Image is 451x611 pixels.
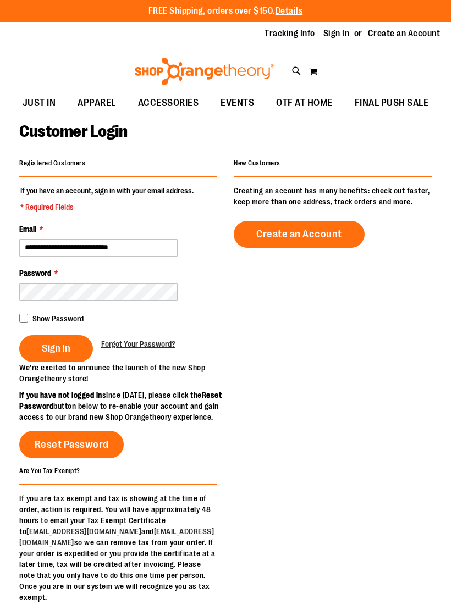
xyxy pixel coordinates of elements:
[19,335,93,362] button: Sign In
[12,91,67,116] a: JUST IN
[78,91,116,115] span: APPAREL
[148,5,303,18] p: FREE Shipping, orders over $150.
[355,91,429,115] span: FINAL PUSH SALE
[42,342,70,354] span: Sign In
[265,27,315,40] a: Tracking Info
[19,466,80,474] strong: Are You Tax Exempt?
[19,493,217,603] p: If you are tax exempt and tax is showing at the time of order, action is required. You will have ...
[276,6,303,16] a: Details
[35,438,109,451] span: Reset Password
[26,527,141,536] a: [EMAIL_ADDRESS][DOMAIN_NAME]
[234,185,432,207] p: Creating an account has many benefits: check out faster, keep more than one address, track orders...
[101,338,175,349] a: Forgot Your Password?
[256,228,342,240] span: Create an Account
[133,58,276,85] img: Shop Orangetheory
[234,159,280,167] strong: New Customers
[276,91,333,115] span: OTF AT HOME
[19,185,195,213] legend: If you have an account, sign in with your email address.
[32,314,84,323] span: Show Password
[19,390,226,423] p: since [DATE], please click the button below to re-enable your account and gain access to our bran...
[210,91,265,116] a: EVENTS
[19,159,85,167] strong: Registered Customers
[344,91,440,116] a: FINAL PUSH SALE
[138,91,199,115] span: ACCESSORIES
[19,225,36,234] span: Email
[19,391,222,410] strong: Reset Password
[221,91,254,115] span: EVENTS
[19,269,51,277] span: Password
[23,91,56,115] span: JUST IN
[19,362,226,384] p: We’re excited to announce the launch of the new Shop Orangetheory store!
[368,27,441,40] a: Create an Account
[19,391,102,399] strong: If you have not logged in
[101,340,175,348] span: Forgot Your Password?
[67,91,127,116] a: APPAREL
[323,27,350,40] a: Sign In
[20,202,194,213] span: * Required Fields
[19,122,127,141] span: Customer Login
[19,431,124,458] a: Reset Password
[234,221,365,248] a: Create an Account
[265,91,344,116] a: OTF AT HOME
[127,91,210,116] a: ACCESSORIES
